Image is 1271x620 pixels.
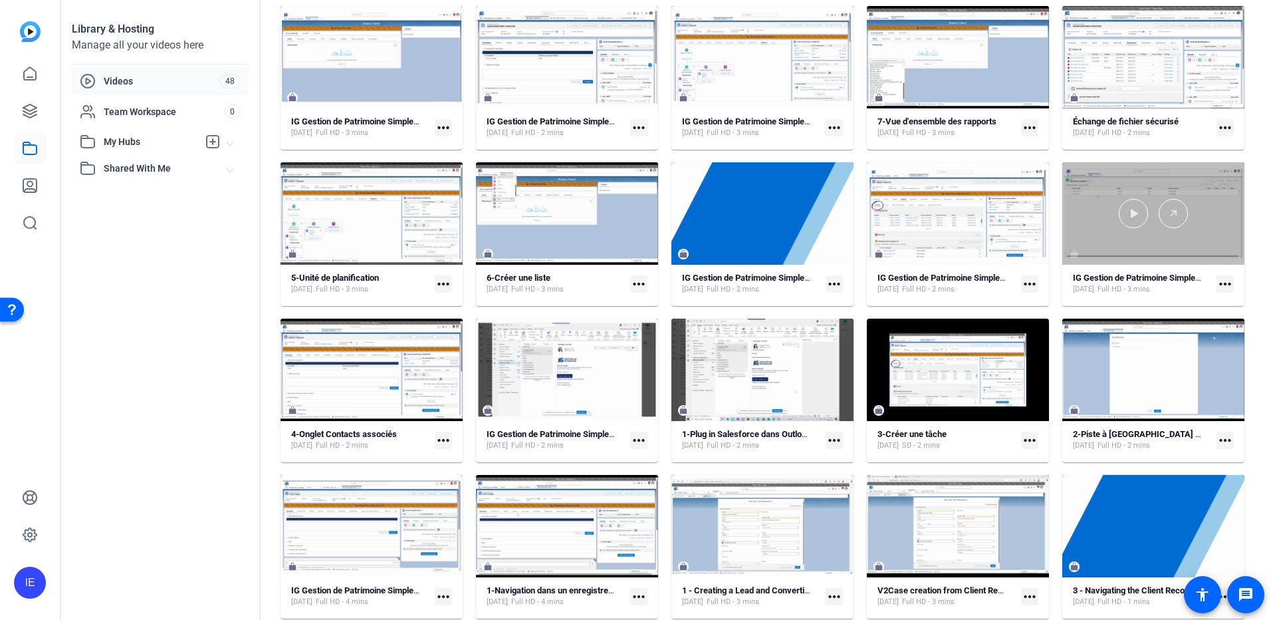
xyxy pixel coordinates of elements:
span: Full HD - 2 mins [707,440,759,451]
strong: IG Gestion de Patrimoine Simple (51262) [487,116,641,126]
span: [DATE] [877,128,899,138]
a: 3-Créer une tâche[DATE]SD - 2 mins [877,429,1016,451]
a: 3 - Navigating the Client Record[DATE]Full HD - 1 mins [1073,585,1211,607]
strong: V2Case creation from Client Record [877,585,1015,595]
div: Manage all your videos here [72,37,249,53]
mat-expansion-panel-header: My Hubs [72,128,249,155]
span: Full HD - 3 mins [316,128,368,138]
div: IE [14,567,46,599]
span: SD - 2 mins [902,440,940,451]
strong: 6-Créer une liste [487,273,550,283]
mat-icon: more_horiz [1021,432,1038,449]
a: 1-Plug in Salesforce dans Outlook[DATE]Full HD - 2 mins [682,429,820,451]
span: [DATE] [487,440,508,451]
mat-icon: more_horiz [1216,119,1234,136]
div: Library & Hosting [72,21,249,37]
strong: 4-Onglet Contacts associés [291,429,397,439]
a: IG Gestion de Patrimoine Simple (51256)[DATE]Full HD - 2 mins [682,273,820,295]
mat-icon: more_horiz [630,275,647,293]
span: [DATE] [487,128,508,138]
span: Full HD - 2 mins [1098,128,1150,138]
span: [DATE] [682,284,703,295]
a: IG Gestion de Patrimoine Simple (51257)[DATE]Full HD - 3 mins [682,116,820,138]
a: IG Gestion de Patrimoine Simple (51254)[DATE]Full HD - 2 mins [487,429,625,451]
span: [DATE] [291,597,312,607]
span: [DATE] [682,597,703,607]
span: [DATE] [291,440,312,451]
a: IG Gestion de Patrimoine Simple (51255)[DATE]Full HD - 2 mins [877,273,1016,295]
span: [DATE] [487,597,508,607]
strong: IG Gestion de Patrimoine Simple (51244) [291,585,445,595]
span: Full HD - 4 mins [316,597,368,607]
span: Full HD - 3 mins [902,128,955,138]
span: Full HD - 2 mins [511,440,564,451]
span: My Hubs [104,135,198,149]
mat-icon: more_horiz [1021,588,1038,605]
mat-icon: more_horiz [630,588,647,605]
a: 1-Navigation dans un enregistrement client[DATE]Full HD - 4 mins [487,585,625,607]
a: IG Gestion de Patrimoine Simple (51253)[DATE]Full HD - 3 mins [1073,273,1211,295]
mat-icon: more_horiz [826,275,843,293]
a: 2-Piste à [GEOGRAPHIC_DATA] à Client[DATE]Full HD - 2 mins [1073,429,1211,451]
span: [DATE] [1073,597,1094,607]
a: IG Gestion de Patrimoine Simple (51260)[DATE]Full HD - 3 mins [291,116,429,138]
mat-icon: more_horiz [630,119,647,136]
strong: 3 - Navigating the Client Record [1073,585,1193,595]
a: IG Gestion de Patrimoine Simple (51262)[DATE]Full HD - 2 mins [487,116,625,138]
a: 5-Unité de planification[DATE]Full HD - 3 mins [291,273,429,295]
span: [DATE] [1073,284,1094,295]
strong: 1-Navigation dans un enregistrement client [487,585,650,595]
strong: IG Gestion de Patrimoine Simple (51257) [682,116,836,126]
span: Full HD - 3 mins [1098,284,1150,295]
a: 4-Onglet Contacts associés[DATE]Full HD - 2 mins [291,429,429,451]
mat-icon: more_horiz [435,432,452,449]
span: Videos [104,75,219,88]
mat-icon: more_horiz [1021,275,1038,293]
span: [DATE] [291,128,312,138]
mat-icon: more_horiz [1216,275,1234,293]
mat-icon: more_horiz [435,119,452,136]
mat-icon: more_horiz [1216,588,1234,605]
a: 1 - Creating a Lead and Converting to [GEOGRAPHIC_DATA][DATE]Full HD - 3 mins [682,585,820,607]
span: [DATE] [1073,128,1094,138]
span: [DATE] [487,284,508,295]
mat-icon: message [1238,587,1254,603]
span: [DATE] [682,128,703,138]
mat-icon: more_horiz [1021,119,1038,136]
span: Shared With Me [104,162,227,176]
span: Full HD - 1 mins [1098,597,1150,607]
strong: IG Gestion de Patrimoine Simple (51253) [1073,273,1227,283]
span: Full HD - 3 mins [316,284,368,295]
a: 6-Créer une liste[DATE]Full HD - 3 mins [487,273,625,295]
span: [DATE] [1073,440,1094,451]
strong: 3-Créer une tâche [877,429,947,439]
span: Full HD - 4 mins [511,597,564,607]
span: [DATE] [877,440,899,451]
a: IG Gestion de Patrimoine Simple (51244)[DATE]Full HD - 4 mins [291,585,429,607]
span: Full HD - 2 mins [707,284,759,295]
span: Full HD - 2 mins [902,284,955,295]
mat-icon: more_horiz [630,432,647,449]
mat-icon: more_horiz [826,588,843,605]
strong: 5-Unité de planification [291,273,379,283]
mat-icon: more_horiz [826,119,843,136]
span: Full HD - 3 mins [707,597,759,607]
span: [DATE] [682,440,703,451]
a: V2Case creation from Client Record[DATE]Full HD - 3 mins [877,585,1016,607]
strong: 1-Plug in Salesforce dans Outlook [682,429,811,439]
span: Team Workspace [104,105,224,118]
span: Full HD - 3 mins [511,284,564,295]
strong: 7-Vue d'ensemble des rapports [877,116,996,126]
strong: Échange de fichier sécurisé [1073,116,1179,126]
span: Full HD - 2 mins [1098,440,1150,451]
span: Full HD - 3 mins [707,128,759,138]
strong: IG Gestion de Patrimoine Simple (51255) [877,273,1032,283]
span: [DATE] [877,284,899,295]
mat-icon: more_horiz [826,432,843,449]
a: Échange de fichier sécurisé[DATE]Full HD - 2 mins [1073,116,1211,138]
span: Full HD - 2 mins [316,440,368,451]
mat-icon: more_horiz [435,275,452,293]
mat-icon: more_horiz [1216,432,1234,449]
span: [DATE] [291,284,312,295]
strong: IG Gestion de Patrimoine Simple (51256) [682,273,836,283]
